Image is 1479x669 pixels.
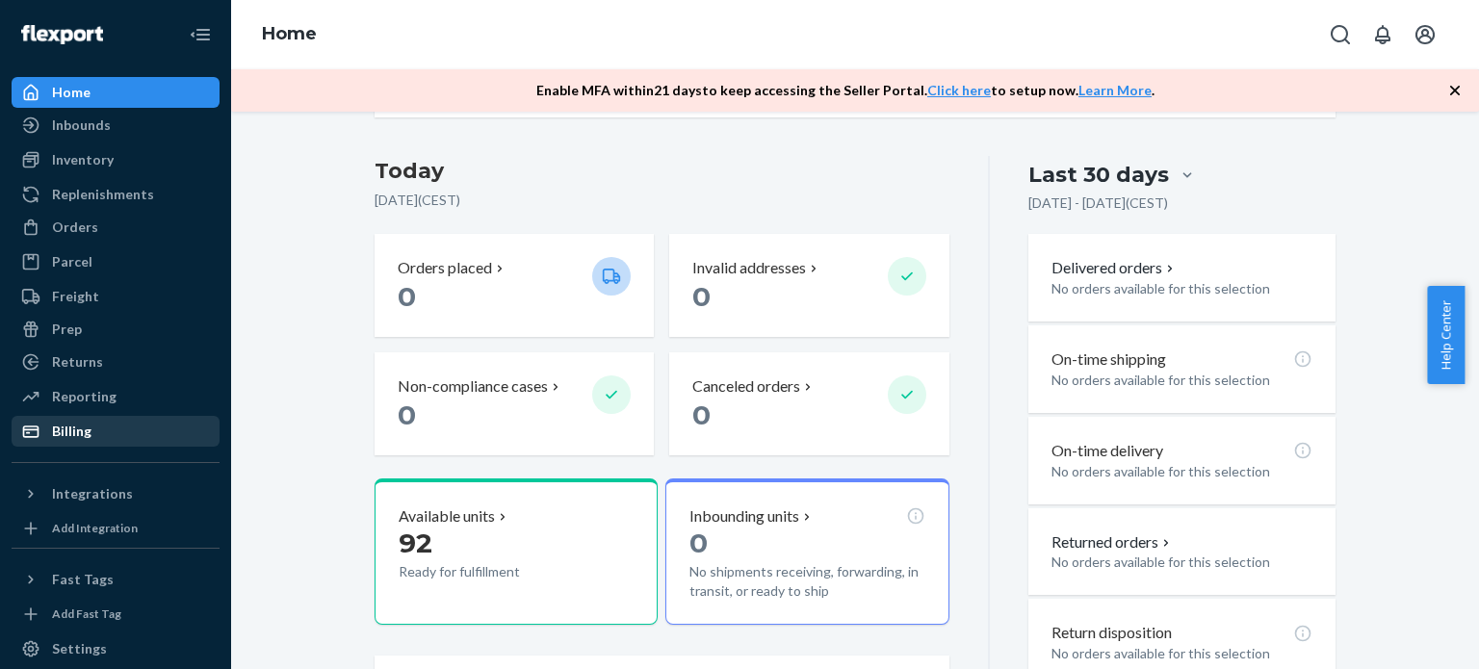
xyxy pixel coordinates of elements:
[12,381,220,412] a: Reporting
[689,562,924,601] p: No shipments receiving, forwarding, in transit, or ready to ship
[689,527,708,559] span: 0
[1406,15,1444,54] button: Open account menu
[1051,257,1178,279] button: Delivered orders
[692,399,711,431] span: 0
[1051,371,1312,390] p: No orders available for this selection
[375,478,658,625] button: Available units92Ready for fulfillment
[375,156,949,187] h3: Today
[12,179,220,210] a: Replenishments
[52,116,111,135] div: Inbounds
[692,257,806,279] p: Invalid addresses
[669,352,948,455] button: Canceled orders 0
[1051,440,1163,462] p: On-time delivery
[21,25,103,44] img: Flexport logo
[669,234,948,337] button: Invalid addresses 0
[398,280,416,313] span: 0
[665,478,948,625] button: Inbounding units0No shipments receiving, forwarding, in transit, or ready to ship
[52,570,114,589] div: Fast Tags
[689,505,799,527] p: Inbounding units
[1051,553,1312,572] p: No orders available for this selection
[12,564,220,595] button: Fast Tags
[12,347,220,377] a: Returns
[52,320,82,339] div: Prep
[12,212,220,243] a: Orders
[1051,279,1312,298] p: No orders available for this selection
[12,314,220,345] a: Prep
[1051,462,1312,481] p: No orders available for this selection
[927,82,991,98] a: Click here
[692,375,800,398] p: Canceled orders
[181,15,220,54] button: Close Navigation
[52,83,91,102] div: Home
[399,527,432,559] span: 92
[1363,15,1402,54] button: Open notifications
[1051,622,1172,644] p: Return disposition
[52,352,103,372] div: Returns
[52,520,138,536] div: Add Integration
[12,633,220,664] a: Settings
[1051,348,1166,371] p: On-time shipping
[1321,15,1360,54] button: Open Search Box
[12,281,220,312] a: Freight
[398,375,548,398] p: Non-compliance cases
[52,484,133,503] div: Integrations
[375,352,654,455] button: Non-compliance cases 0
[52,287,99,306] div: Freight
[399,562,577,581] p: Ready for fulfillment
[398,257,492,279] p: Orders placed
[52,422,91,441] div: Billing
[246,7,332,63] ol: breadcrumbs
[52,605,121,622] div: Add Fast Tag
[1028,160,1169,190] div: Last 30 days
[399,505,495,527] p: Available units
[536,81,1155,100] p: Enable MFA within 21 days to keep accessing the Seller Portal. to setup now. .
[398,399,416,431] span: 0
[262,23,317,44] a: Home
[1427,286,1465,384] button: Help Center
[52,150,114,169] div: Inventory
[1051,531,1174,553] button: Returned orders
[1028,193,1168,213] p: [DATE] - [DATE] ( CEST )
[52,639,107,658] div: Settings
[12,517,220,540] a: Add Integration
[12,416,220,447] a: Billing
[12,110,220,141] a: Inbounds
[12,246,220,277] a: Parcel
[12,478,220,509] button: Integrations
[375,234,654,337] button: Orders placed 0
[52,252,92,271] div: Parcel
[12,77,220,108] a: Home
[1051,644,1312,663] p: No orders available for this selection
[692,280,711,313] span: 0
[375,191,949,210] p: [DATE] ( CEST )
[52,218,98,237] div: Orders
[52,387,117,406] div: Reporting
[52,185,154,204] div: Replenishments
[1078,82,1152,98] a: Learn More
[12,603,220,626] a: Add Fast Tag
[12,144,220,175] a: Inventory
